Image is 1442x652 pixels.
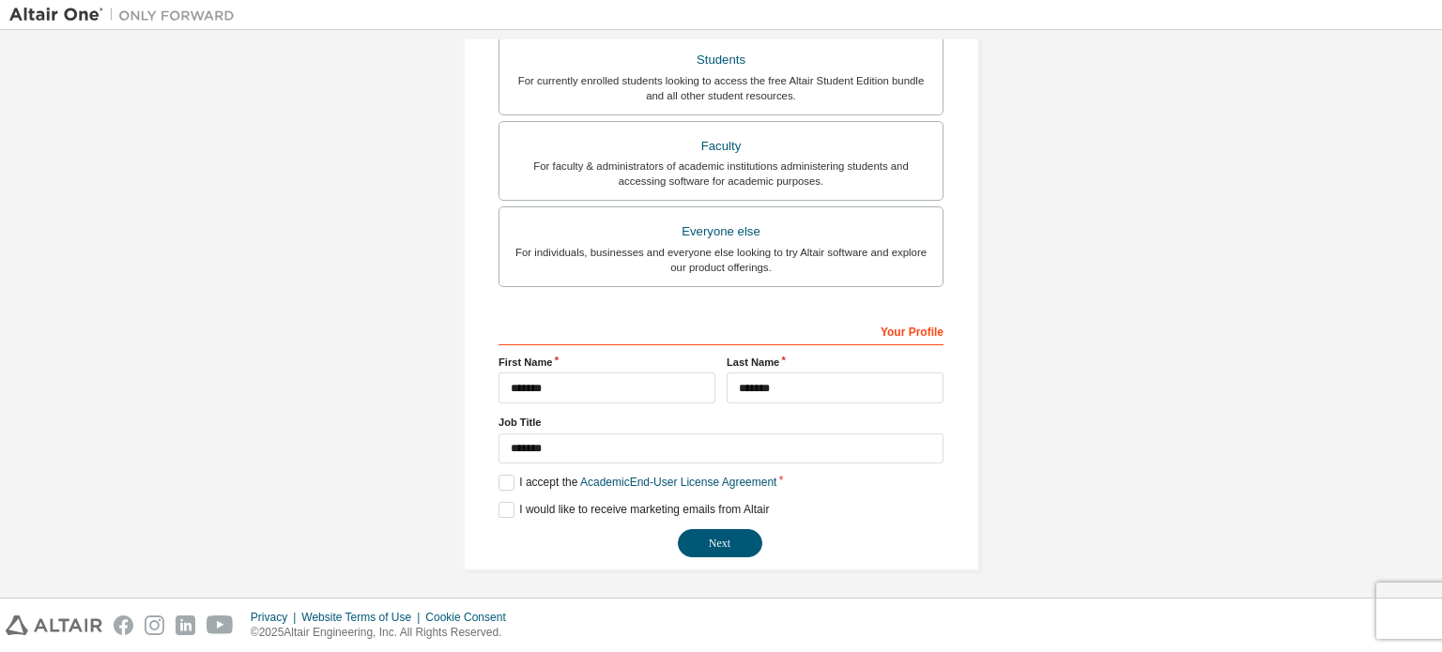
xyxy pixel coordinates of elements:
[251,610,301,625] div: Privacy
[511,73,931,103] div: For currently enrolled students looking to access the free Altair Student Edition bundle and all ...
[499,415,943,430] label: Job Title
[511,245,931,275] div: For individuals, businesses and everyone else looking to try Altair software and explore our prod...
[425,610,516,625] div: Cookie Consent
[499,355,715,370] label: First Name
[511,47,931,73] div: Students
[176,615,195,635] img: linkedin.svg
[207,615,234,635] img: youtube.svg
[145,615,164,635] img: instagram.svg
[678,529,762,557] button: Next
[511,133,931,159] div: Faculty
[114,615,133,635] img: facebook.svg
[6,615,102,635] img: altair_logo.svg
[511,219,931,245] div: Everyone else
[727,355,943,370] label: Last Name
[301,610,425,625] div: Website Terms of Use
[499,502,769,518] label: I would like to receive marketing emails from Altair
[499,475,776,491] label: I accept the
[511,159,931,189] div: For faculty & administrators of academic institutions administering students and accessing softwa...
[9,6,244,24] img: Altair One
[580,476,776,489] a: Academic End-User License Agreement
[251,625,517,641] p: © 2025 Altair Engineering, Inc. All Rights Reserved.
[499,315,943,345] div: Your Profile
